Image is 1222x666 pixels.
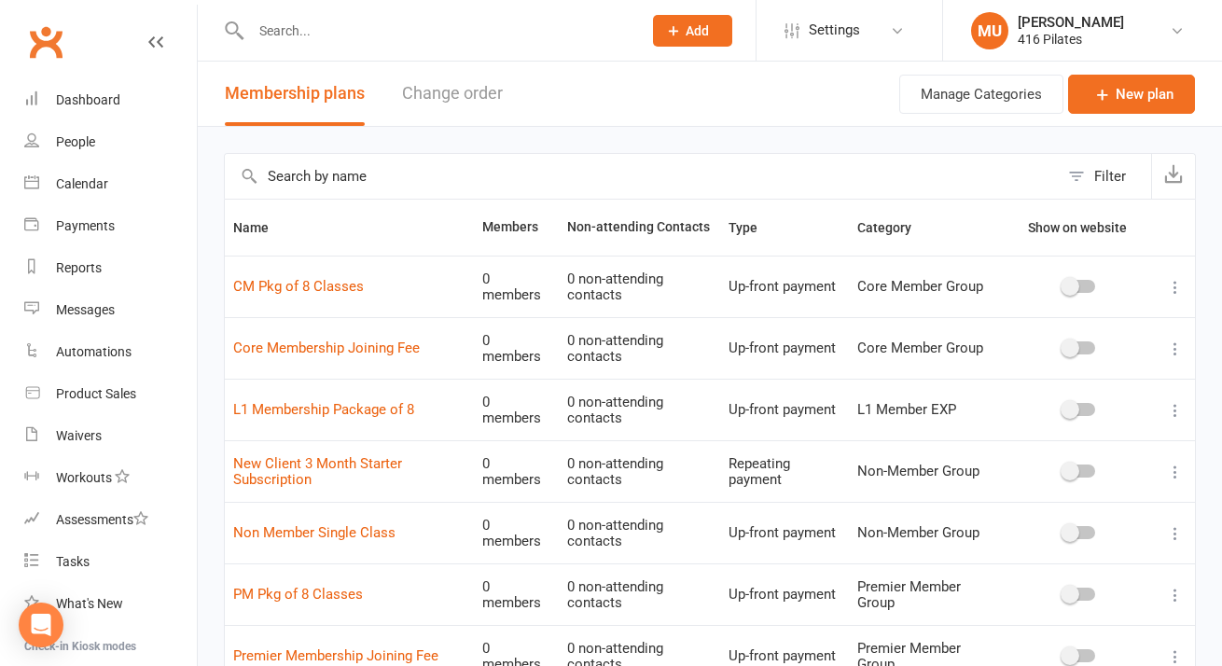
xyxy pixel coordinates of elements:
td: 0 non-attending contacts [559,440,720,502]
div: MU [971,12,1008,49]
a: Assessments [24,499,197,541]
th: Non-attending Contacts [559,200,720,256]
td: Up-front payment [720,256,849,317]
a: Payments [24,205,197,247]
span: Settings [809,9,860,51]
a: Premier Membership Joining Fee [233,647,438,664]
span: Type [729,220,778,235]
div: Calendar [56,176,108,191]
div: Messages [56,302,115,317]
a: Non Member Single Class [233,524,396,541]
a: CM Pkg of 8 Classes [233,278,364,295]
td: 0 members [474,502,560,563]
span: Show on website [1028,220,1127,235]
div: People [56,134,95,149]
a: Core Membership Joining Fee [233,340,420,356]
td: Non-Member Group [849,440,1003,502]
a: Tasks [24,541,197,583]
button: Add [653,15,732,47]
div: Waivers [56,428,102,443]
td: 0 members [474,256,560,317]
button: Type [729,216,778,239]
button: Change order [402,62,503,126]
div: Open Intercom Messenger [19,603,63,647]
div: Filter [1094,165,1126,187]
a: Dashboard [24,79,197,121]
button: Manage Categories [899,75,1063,114]
a: New plan [1068,75,1195,114]
div: Reports [56,260,102,275]
td: 0 non-attending contacts [559,256,720,317]
button: Membership plans [225,62,365,126]
div: Workouts [56,470,112,485]
a: Workouts [24,457,197,499]
a: Calendar [24,163,197,205]
div: What's New [56,596,123,611]
td: 0 non-attending contacts [559,379,720,440]
td: 0 non-attending contacts [559,563,720,625]
td: 0 non-attending contacts [559,502,720,563]
a: Waivers [24,415,197,457]
a: New Client 3 Month Starter Subscription [233,455,402,488]
td: Up-front payment [720,502,849,563]
span: Add [686,23,709,38]
td: 0 non-attending contacts [559,317,720,379]
td: Repeating payment [720,440,849,502]
input: Search... [245,18,629,44]
a: Automations [24,331,197,373]
a: Reports [24,247,197,289]
a: Messages [24,289,197,331]
a: What's New [24,583,197,625]
td: 0 members [474,563,560,625]
td: L1 Member EXP [849,379,1003,440]
td: Up-front payment [720,317,849,379]
div: Assessments [56,512,148,527]
span: Name [233,220,289,235]
span: Category [857,220,932,235]
a: L1 Membership Package of 8 [233,401,414,418]
td: 0 members [474,440,560,502]
div: Dashboard [56,92,120,107]
input: Search by name [225,154,1059,199]
td: Non-Member Group [849,502,1003,563]
a: Product Sales [24,373,197,415]
td: Up-front payment [720,379,849,440]
button: Filter [1059,154,1151,199]
td: 0 members [474,317,560,379]
div: Product Sales [56,386,136,401]
td: Core Member Group [849,317,1003,379]
button: Name [233,216,289,239]
th: Members [474,200,560,256]
td: 0 members [474,379,560,440]
div: Payments [56,218,115,233]
div: [PERSON_NAME] [1018,14,1124,31]
div: Tasks [56,554,90,569]
a: People [24,121,197,163]
a: PM Pkg of 8 Classes [233,586,363,603]
a: Clubworx [22,19,69,65]
div: 416 Pilates [1018,31,1124,48]
button: Category [857,216,932,239]
td: Core Member Group [849,256,1003,317]
td: Up-front payment [720,563,849,625]
td: Premier Member Group [849,563,1003,625]
div: Automations [56,344,132,359]
button: Show on website [1011,216,1147,239]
